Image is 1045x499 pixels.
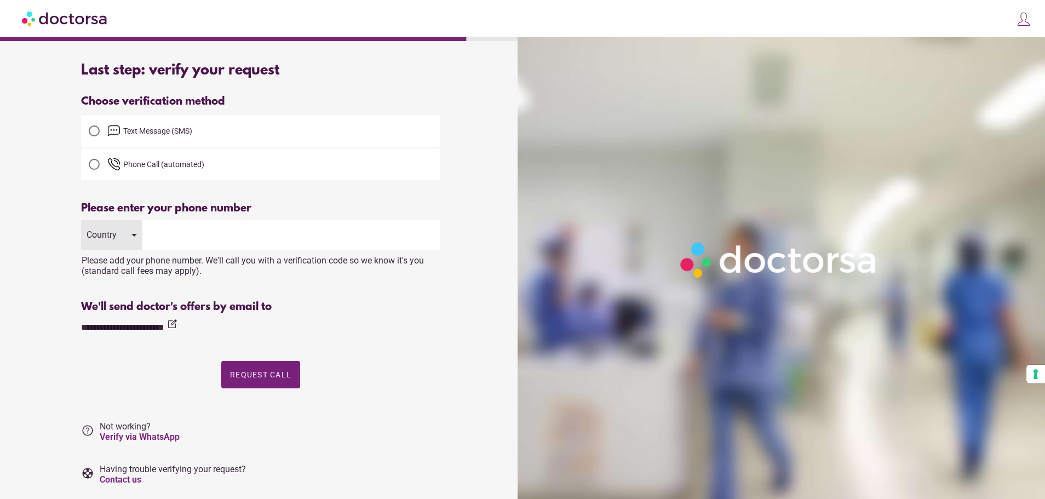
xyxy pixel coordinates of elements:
div: Last step: verify your request [81,62,440,79]
button: Your consent preferences for tracking technologies [1026,365,1045,383]
img: icons8-customer-100.png [1016,12,1031,27]
img: Logo-Doctorsa-trans-White-partial-flat.png [675,237,884,283]
a: Contact us [100,474,141,485]
div: Country [87,230,120,240]
i: help [81,424,94,437]
span: Request Call [230,370,291,379]
span: Phone Call (automated) [123,160,204,169]
img: Doctorsa.com [22,6,108,31]
button: Request Call [221,361,300,388]
div: Please add your phone number. We'll call you with a verification code so we know it's you (standa... [81,250,440,276]
a: Verify via WhatsApp [100,432,180,442]
div: Please enter your phone number [81,202,440,215]
img: email [107,124,120,137]
div: Choose verification method [81,95,440,108]
img: phone [107,158,120,171]
i: edit_square [166,319,177,330]
i: support [81,467,94,480]
span: Having trouble verifying your request? [100,464,246,485]
span: Not working? [100,421,180,442]
span: Text Message (SMS) [123,127,192,135]
div: We'll send doctor's offers by email to [81,301,440,313]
